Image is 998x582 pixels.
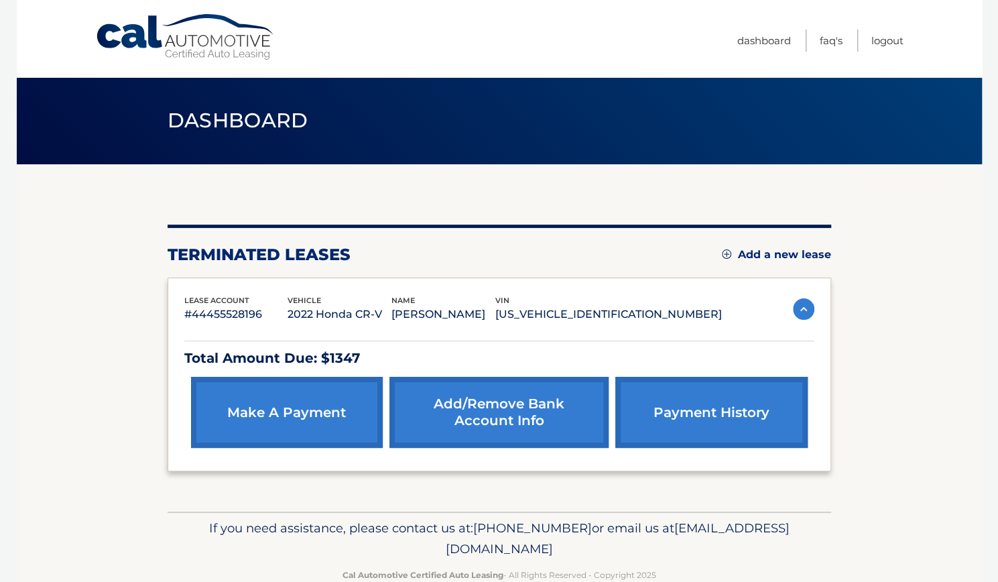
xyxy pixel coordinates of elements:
p: If you need assistance, please contact us at: or email us at [176,518,822,561]
span: name [391,296,415,305]
a: Dashboard [737,30,791,52]
p: [PERSON_NAME] [391,305,495,324]
a: Cal Automotive [95,13,276,61]
span: Dashboard [168,108,308,133]
p: - All Rights Reserved - Copyright 2025 [176,568,822,582]
a: Add/Remove bank account info [389,377,609,448]
a: FAQ's [820,30,843,52]
a: make a payment [191,377,383,448]
span: lease account [184,296,249,305]
span: [PHONE_NUMBER] [473,520,592,536]
a: Add a new lease [722,248,831,261]
span: vin [495,296,509,305]
p: 2022 Honda CR-V [288,305,391,324]
p: #44455528196 [184,305,288,324]
strong: Cal Automotive Certified Auto Leasing [342,570,503,580]
p: Total Amount Due: $1347 [184,347,814,370]
img: accordion-active.svg [793,298,814,320]
img: add.svg [722,249,731,259]
span: vehicle [288,296,321,305]
h2: terminated leases [168,245,351,265]
a: payment history [615,377,807,448]
p: [US_VEHICLE_IDENTIFICATION_NUMBER] [495,305,722,324]
a: Logout [871,30,903,52]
